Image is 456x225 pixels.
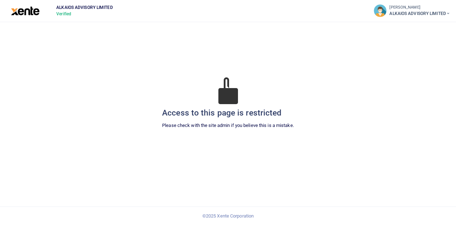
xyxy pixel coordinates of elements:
h3: Access to this page is restricted [162,108,294,118]
span: ALKAIOS ADVISORY LIMITED [53,4,115,11]
p: Please check with the site admin if you believe this is a mistake. [162,122,294,129]
img: logo-large [11,6,40,15]
span: ALKAIOS ADVISORY LIMITED [389,10,450,17]
a: logo-large logo-large [11,8,40,13]
small: [PERSON_NAME] [389,5,450,11]
img: profile-user [374,4,387,17]
span: Verified [53,11,115,17]
a: profile-user [PERSON_NAME] ALKAIOS ADVISORY LIMITED [374,4,450,17]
